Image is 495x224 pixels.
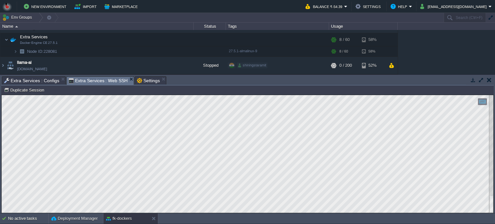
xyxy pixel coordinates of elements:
div: Usage [329,23,397,30]
span: Node ID: [27,50,44,55]
span: 27.5.1-almalinux-9 [229,50,257,54]
button: New Environment [24,3,68,10]
button: Settings [355,3,383,10]
div: 8 / 60 [339,34,350,47]
span: 228081 [26,50,58,55]
button: [EMAIL_ADDRESS][DOMAIN_NAME] [420,3,489,10]
img: AMDAwAAAACH5BAEAAAAALAAAAAABAAEAAAICRAEAOw== [5,34,8,47]
img: Bitss Techniques [2,2,12,11]
div: No active tasks [8,213,48,224]
button: Import [74,3,99,10]
img: AMDAwAAAACH5BAEAAAAALAAAAAABAAEAAAICRAEAOw== [15,26,18,27]
span: Extra Services : Configs [4,77,59,84]
span: Settings [137,77,160,84]
div: 58% [362,34,383,47]
span: Extra Services [19,35,49,41]
div: Name [1,23,193,30]
div: 52% [362,58,383,75]
div: 58% [362,47,383,57]
img: AMDAwAAAACH5BAEAAAAALAAAAAABAAEAAAICRAEAOw== [6,58,15,75]
div: shiningstaramit [237,63,267,69]
button: Marketplace [104,3,140,10]
button: Deployment Manager [51,215,98,222]
button: fk-dockers [106,215,132,222]
button: Balance ₹-54.39 [306,3,344,10]
img: AMDAwAAAACH5BAEAAAAALAAAAAABAAEAAAICRAEAOw== [14,47,17,57]
button: Env Groups [2,13,34,22]
div: Stopped [194,58,226,75]
button: Help [391,3,409,10]
span: Docker Engine CE 27.5.1 [20,42,58,46]
span: [DOMAIN_NAME] [17,67,47,73]
a: llama-ai [17,60,32,67]
img: AMDAwAAAACH5BAEAAAAALAAAAAABAAEAAAICRAEAOw== [0,58,5,75]
img: AMDAwAAAACH5BAEAAAAALAAAAAABAAEAAAICRAEAOw== [17,47,26,57]
a: Node ID:228081 [26,50,58,55]
div: Tags [226,23,329,30]
span: Extra Services : Web SSH [69,77,128,85]
a: Extra ServicesDocker Engine CE 27.5.1 [19,35,49,40]
div: Status [194,23,226,30]
button: Duplicate Session [4,87,46,93]
img: AMDAwAAAACH5BAEAAAAALAAAAAABAAEAAAICRAEAOw== [9,34,18,47]
div: 0 / 200 [339,58,352,75]
div: 8 / 60 [339,47,348,57]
